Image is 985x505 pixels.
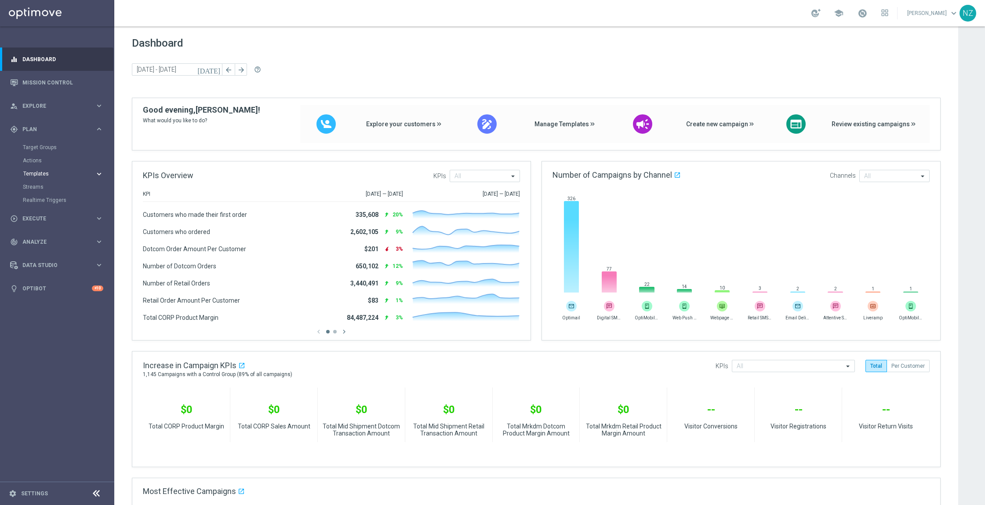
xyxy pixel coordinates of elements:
a: Optibot [22,277,92,300]
a: Realtime Triggers [23,197,91,204]
span: Execute [22,216,95,221]
button: equalizer Dashboard [10,56,104,63]
div: Plan [10,125,95,133]
a: Streams [23,183,91,190]
button: lightbulb Optibot +10 [10,285,104,292]
div: Templates [23,167,113,180]
i: keyboard_arrow_right [95,214,103,223]
span: Plan [22,127,95,132]
i: equalizer [10,55,18,63]
div: Analyze [10,238,95,246]
i: keyboard_arrow_right [95,102,103,110]
div: Explore [10,102,95,110]
div: Data Studio [10,261,95,269]
div: Target Groups [23,141,113,154]
i: gps_fixed [10,125,18,133]
a: [PERSON_NAME]keyboard_arrow_down [906,7,960,20]
div: Actions [23,154,113,167]
div: NZ [960,5,976,22]
div: Execute [10,215,95,223]
i: settings [9,490,17,498]
div: +10 [92,285,103,291]
div: Streams [23,180,113,194]
a: Actions [23,157,91,164]
i: person_search [10,102,18,110]
i: keyboard_arrow_right [95,261,103,269]
div: Realtime Triggers [23,194,113,207]
span: Explore [22,103,95,109]
button: gps_fixed Plan keyboard_arrow_right [10,126,104,133]
button: person_search Explore keyboard_arrow_right [10,102,104,110]
span: Templates [23,171,86,176]
a: Dashboard [22,48,103,71]
i: play_circle_outline [10,215,18,223]
button: Data Studio keyboard_arrow_right [10,262,104,269]
i: keyboard_arrow_right [95,238,103,246]
span: keyboard_arrow_down [949,8,959,18]
a: Mission Control [22,71,103,94]
div: Optibot [10,277,103,300]
button: Mission Control [10,79,104,86]
i: keyboard_arrow_right [95,125,103,133]
div: Templates [23,171,95,176]
button: track_changes Analyze keyboard_arrow_right [10,238,104,245]
div: Dashboard [10,48,103,71]
span: Analyze [22,239,95,245]
i: keyboard_arrow_right [95,170,103,178]
i: lightbulb [10,285,18,293]
a: Settings [21,491,48,496]
div: Mission Control [10,71,103,94]
span: school [834,8,843,18]
a: Target Groups [23,144,91,151]
span: Data Studio [22,263,95,268]
i: track_changes [10,238,18,246]
button: Templates keyboard_arrow_right [23,170,104,177]
button: play_circle_outline Execute keyboard_arrow_right [10,215,104,222]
